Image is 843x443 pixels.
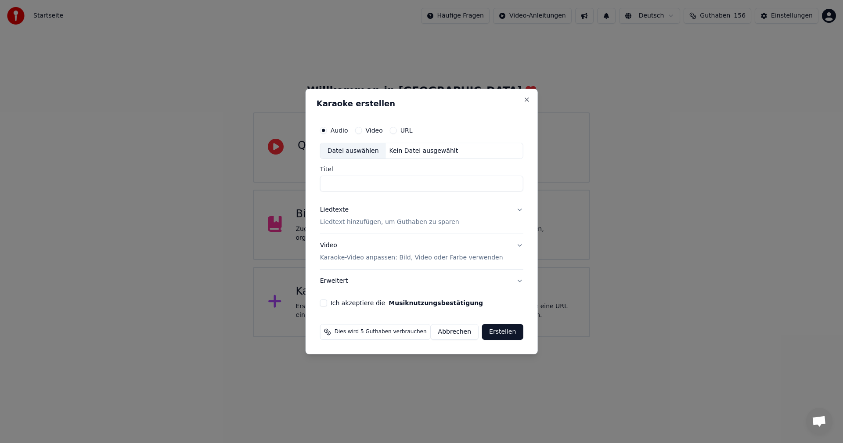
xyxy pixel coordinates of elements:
span: Dies wird 5 Guthaben verbrauchen [335,328,427,335]
button: Abbrechen [431,324,479,340]
h2: Karaoke erstellen [317,100,527,108]
label: URL [400,127,413,133]
div: Liedtexte [320,206,349,215]
label: Titel [320,166,523,173]
p: Liedtext hinzufügen, um Guthaben zu sparen [320,218,459,227]
div: Datei auswählen [321,143,386,159]
button: LiedtexteLiedtext hinzufügen, um Guthaben zu sparen [320,199,523,234]
button: VideoKaraoke-Video anpassen: Bild, Video oder Farbe verwenden [320,234,523,270]
button: Ich akzeptiere die [389,300,483,306]
label: Audio [331,127,348,133]
label: Video [365,127,382,133]
div: Kein Datei ausgewählt [386,147,462,155]
div: Video [320,241,503,263]
button: Erstellen [482,324,523,340]
button: Erweitert [320,270,523,292]
label: Ich akzeptiere die [331,300,483,306]
p: Karaoke-Video anpassen: Bild, Video oder Farbe verwenden [320,253,503,262]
